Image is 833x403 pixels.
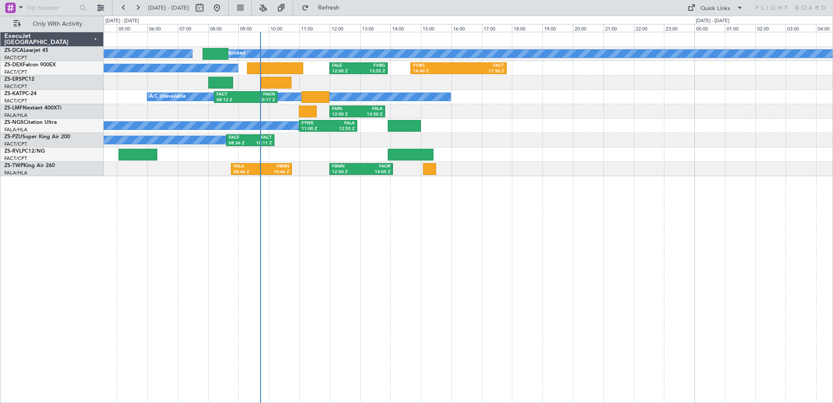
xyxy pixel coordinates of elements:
[299,24,330,32] div: 11:00
[459,68,505,75] div: 17:50 Z
[332,63,359,69] div: FALE
[413,63,459,69] div: FVRG
[330,24,360,32] div: 12:00
[4,106,61,111] a: ZS-LMFNextant 400XTi
[786,24,816,32] div: 03:00
[298,1,350,15] button: Refresh
[4,91,37,96] a: ZS-KATPC-24
[4,55,27,61] a: FACT/CPT
[27,1,77,14] input: Trip Number
[4,112,27,119] a: FALA/HLA
[332,112,357,118] div: 12:00 Z
[246,97,275,103] div: 10:17 Z
[4,170,27,176] a: FALA/HLA
[234,164,261,170] div: FALA
[23,21,92,27] span: Only With Activity
[10,17,95,31] button: Only With Activity
[301,126,328,132] div: 11:00 Z
[147,24,178,32] div: 06:00
[149,90,186,103] div: A/C Unavailable
[217,97,246,103] div: 08:12 Z
[4,91,22,96] span: ZS-KAT
[4,69,27,75] a: FACT/CPT
[4,149,45,154] a: ZS-RVLPC12/NG
[4,48,24,53] span: ZS-DCA
[725,24,755,32] div: 01:00
[250,135,271,141] div: FACT
[229,140,250,147] div: 08:36 Z
[218,47,245,60] div: A/C Booked
[178,24,208,32] div: 07:00
[573,24,603,32] div: 20:00
[148,4,189,12] span: [DATE] - [DATE]
[451,24,482,32] div: 16:00
[359,68,385,75] div: 13:55 Z
[512,24,542,32] div: 18:00
[311,5,347,11] span: Refresh
[755,24,786,32] div: 02:00
[359,63,385,69] div: FVRG
[361,164,390,170] div: FAOR
[357,106,383,112] div: FALA
[328,120,355,126] div: FALA
[4,83,27,90] a: FACT/CPT
[234,169,261,175] div: 08:46 Z
[4,155,27,162] a: FACT/CPT
[360,24,391,32] div: 13:00
[332,106,357,112] div: FARS
[390,24,421,32] div: 14:00
[217,92,246,98] div: FACT
[4,62,56,68] a: ZS-DEXFalcon 900EX
[250,140,271,147] div: 10:11 Z
[301,120,328,126] div: FYWE
[603,24,634,32] div: 21:00
[332,164,361,170] div: FBMN
[238,24,269,32] div: 09:00
[482,24,512,32] div: 17:00
[4,134,22,140] span: ZS-PZU
[4,141,27,147] a: FACT/CPT
[4,134,70,140] a: ZS-PZUSuper King Air 200
[4,77,22,82] span: ZS-ERS
[4,126,27,133] a: FALA/HLA
[4,163,24,168] span: ZS-TWP
[4,120,24,125] span: ZS-NGS
[696,17,729,25] div: [DATE] - [DATE]
[269,24,299,32] div: 10:00
[208,24,239,32] div: 08:00
[664,24,694,32] div: 23:00
[4,149,22,154] span: ZS-RVL
[634,24,664,32] div: 22:00
[694,24,725,32] div: 00:00
[105,17,139,25] div: [DATE] - [DATE]
[4,62,23,68] span: ZS-DEX
[117,24,147,32] div: 05:00
[332,68,359,75] div: 12:00 Z
[229,135,250,141] div: FACF
[701,4,730,13] div: Quick Links
[4,163,55,168] a: ZS-TWPKing Air 260
[4,106,23,111] span: ZS-LMF
[328,126,355,132] div: 12:55 Z
[246,92,275,98] div: FAKN
[4,48,48,53] a: ZS-DCALearjet 45
[261,164,289,170] div: FBMN
[542,24,573,32] div: 19:00
[4,77,34,82] a: ZS-ERSPC12
[421,24,451,32] div: 15:00
[4,120,57,125] a: ZS-NGSCitation Ultra
[332,169,361,175] div: 12:00 Z
[261,169,289,175] div: 10:46 Z
[357,112,383,118] div: 13:50 Z
[413,68,459,75] div: 14:40 Z
[361,169,390,175] div: 14:05 Z
[4,98,27,104] a: FACT/CPT
[683,1,748,15] button: Quick Links
[459,63,505,69] div: FACT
